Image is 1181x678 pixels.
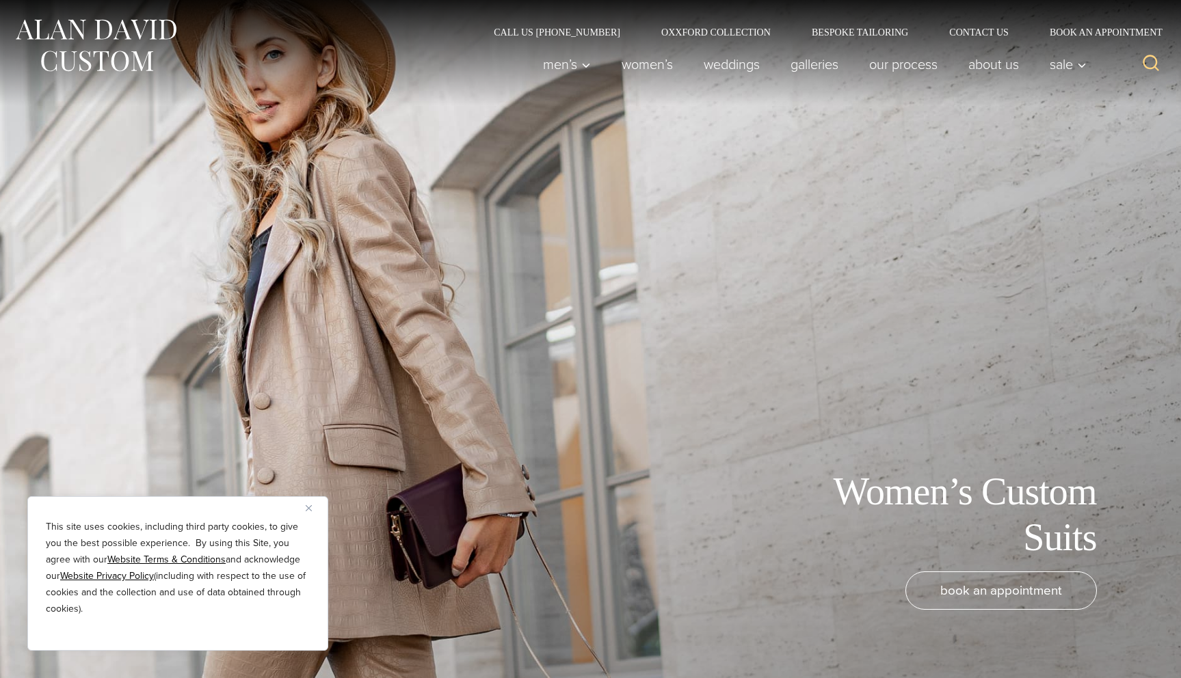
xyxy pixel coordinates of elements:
[1050,57,1087,71] span: Sale
[940,580,1062,600] span: book an appointment
[1029,27,1167,37] a: Book an Appointment
[14,15,178,76] img: Alan David Custom
[543,57,591,71] span: Men’s
[60,569,154,583] a: Website Privacy Policy
[929,27,1029,37] a: Contact Us
[953,51,1035,78] a: About Us
[854,51,953,78] a: Our Process
[789,469,1097,560] h1: Women’s Custom Suits
[641,27,791,37] a: Oxxford Collection
[306,505,312,511] img: Close
[46,519,310,617] p: This site uses cookies, including third party cookies, to give you the best possible experience. ...
[528,51,1094,78] nav: Primary Navigation
[607,51,689,78] a: Women’s
[473,27,641,37] a: Call Us [PHONE_NUMBER]
[107,552,226,567] a: Website Terms & Conditions
[306,500,322,516] button: Close
[473,27,1167,37] nav: Secondary Navigation
[791,27,929,37] a: Bespoke Tailoring
[905,571,1097,610] a: book an appointment
[1134,48,1167,81] button: View Search Form
[775,51,854,78] a: Galleries
[689,51,775,78] a: weddings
